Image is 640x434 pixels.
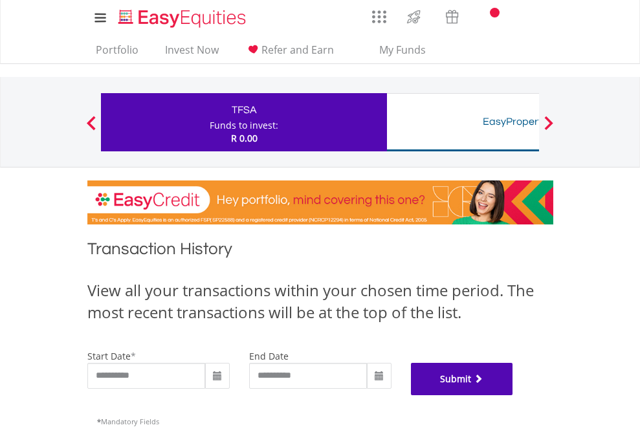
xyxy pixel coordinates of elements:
img: EasyCredit Promotion Banner [87,180,553,224]
a: FAQ's and Support [504,3,537,29]
h1: Transaction History [87,237,553,266]
img: EasyEquities_Logo.png [116,8,251,29]
span: My Funds [360,41,445,58]
label: start date [87,350,131,362]
button: Previous [78,122,104,135]
a: Notifications [471,3,504,29]
label: end date [249,350,289,362]
a: Portfolio [91,43,144,63]
span: R 0.00 [231,132,258,144]
a: AppsGrid [364,3,395,24]
img: grid-menu-icon.svg [372,10,386,24]
span: Refer and Earn [261,43,334,57]
a: Refer and Earn [240,43,339,63]
img: thrive-v2.svg [403,6,425,27]
a: My Profile [537,3,570,32]
button: Submit [411,363,513,395]
a: Invest Now [160,43,224,63]
img: vouchers-v2.svg [441,6,463,27]
span: Mandatory Fields [97,417,159,426]
div: Funds to invest: [210,119,278,132]
div: View all your transactions within your chosen time period. The most recent transactions will be a... [87,279,553,324]
div: TFSA [109,101,379,119]
button: Next [536,122,562,135]
a: Vouchers [433,3,471,27]
a: Home page [113,3,251,29]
